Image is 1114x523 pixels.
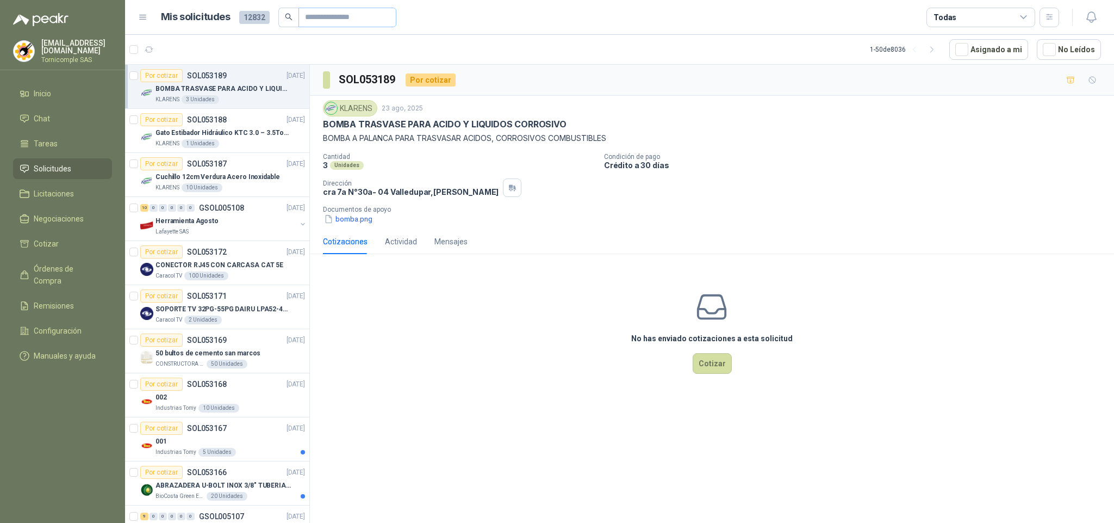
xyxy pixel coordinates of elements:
[287,291,305,302] p: [DATE]
[34,325,82,337] span: Configuración
[168,513,176,520] div: 0
[13,259,112,291] a: Órdenes de Compra
[168,204,176,212] div: 0
[323,187,499,196] p: cra 7a N°30a- 04 Valledupar , [PERSON_NAME]
[140,307,153,320] img: Company Logo
[184,272,228,280] div: 100 Unidades
[140,513,148,520] div: 9
[125,417,309,462] a: Por cotizarSOL053167[DATE] Company Logo001Industrias Tomy5 Unidades
[34,88,51,100] span: Inicio
[34,350,96,362] span: Manuales y ayuda
[323,153,595,161] p: Cantidad
[140,378,183,391] div: Por cotizar
[155,492,204,501] p: BioCosta Green Energy S.A.S
[287,423,305,434] p: [DATE]
[434,236,468,248] div: Mensajes
[187,160,227,168] p: SOL053187
[323,206,1110,213] p: Documentos de apoyo
[140,157,183,170] div: Por cotizar
[13,13,69,26] img: Logo peakr
[13,108,112,129] a: Chat
[140,351,153,364] img: Company Logo
[140,422,183,435] div: Por cotizar
[159,513,167,520] div: 0
[323,213,374,225] button: bomba.png
[140,334,183,347] div: Por cotizar
[155,128,291,138] p: Gato Estibador Hidráulico KTC 3.0 – 3.5Ton 1.2mt HPT
[140,245,183,259] div: Por cotizar
[339,71,397,88] h3: SOL053189
[323,119,567,130] p: BOMBA TRASVASE PARA ACIDO Y LIQUIDOS CORROSIVO
[155,172,279,182] p: Cuchillo 12cm Verdura Acero Inoxidable
[155,139,179,148] p: KLARENS
[150,513,158,520] div: 0
[182,183,222,192] div: 10 Unidades
[631,333,793,344] h3: No has enviado cotizaciones a esta solicitud
[13,346,112,366] a: Manuales y ayuda
[187,248,227,256] p: SOL053172
[13,133,112,154] a: Tareas
[155,84,291,94] p: BOMBA TRASVASE PARA ACIDO Y LIQUIDOS CORROSIVO
[330,161,364,170] div: Unidades
[325,102,337,114] img: Company Logo
[155,183,179,192] p: KLARENS
[184,316,222,324] div: 2 Unidades
[34,263,102,287] span: Órdenes de Compra
[287,115,305,125] p: [DATE]
[155,392,167,403] p: 002
[187,380,227,388] p: SOL053168
[155,404,196,413] p: Industrias Tomy
[140,263,153,276] img: Company Logo
[13,208,112,229] a: Negociaciones
[140,69,183,82] div: Por cotizar
[13,83,112,104] a: Inicio
[155,448,196,457] p: Industrias Tomy
[140,87,153,100] img: Company Logo
[155,316,182,324] p: Caracol TV
[155,436,167,447] p: 001
[187,469,227,476] p: SOL053166
[41,57,112,63] p: Tornicomple SAS
[870,41,941,58] div: 1 - 50 de 8036
[604,153,1110,161] p: Condición de pago
[140,131,153,144] img: Company Logo
[287,512,305,522] p: [DATE]
[34,113,50,125] span: Chat
[161,9,231,25] h1: Mis solicitudes
[177,513,185,520] div: 0
[604,161,1110,170] p: Crédito a 30 días
[239,11,270,24] span: 12832
[34,138,58,150] span: Tareas
[187,116,227,124] p: SOL053188
[159,204,167,212] div: 0
[198,448,236,457] div: 5 Unidades
[199,513,244,520] p: GSOL005107
[155,304,291,315] p: SOPORTE TV 32PG-55PG DAIRU LPA52-446KIT2
[41,39,112,54] p: [EMAIL_ADDRESS][DOMAIN_NAME]
[125,153,309,197] a: Por cotizarSOL053187[DATE] Company LogoCuchillo 12cm Verdura Acero InoxidableKLARENS10 Unidades
[949,39,1028,60] button: Asignado a mi
[140,204,148,212] div: 10
[34,163,71,175] span: Solicitudes
[287,335,305,346] p: [DATE]
[125,65,309,109] a: Por cotizarSOL053189[DATE] Company LogoBOMBA TRASVASE PARA ACIDO Y LIQUIDOS CORROSIVOKLARENS3 Uni...
[177,204,185,212] div: 0
[187,336,227,344] p: SOL053169
[140,219,153,232] img: Company Logo
[323,132,1101,144] p: BOMBA A PALANCA PARA TRASVASAR ACIDOS, CORROSIVOS COMBUSTIBLES
[140,395,153,408] img: Company Logo
[186,204,195,212] div: 0
[125,285,309,329] a: Por cotizarSOL053171[DATE] Company LogoSOPORTE TV 32PG-55PG DAIRU LPA52-446KIT2Caracol TV2 Unidades
[287,379,305,390] p: [DATE]
[13,233,112,254] a: Cotizar
[199,204,244,212] p: GSOL005108
[207,360,247,368] div: 50 Unidades
[140,175,153,188] img: Company Logo
[198,404,239,413] div: 10 Unidades
[125,329,309,373] a: Por cotizarSOL053169[DATE] Company Logo50 bultos de cemento san marcosCONSTRUCTORA GRUPO FIP50 Un...
[287,467,305,478] p: [DATE]
[13,183,112,204] a: Licitaciones
[323,100,377,116] div: KLARENS
[155,216,219,226] p: Herramienta Agosto
[13,321,112,341] a: Configuración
